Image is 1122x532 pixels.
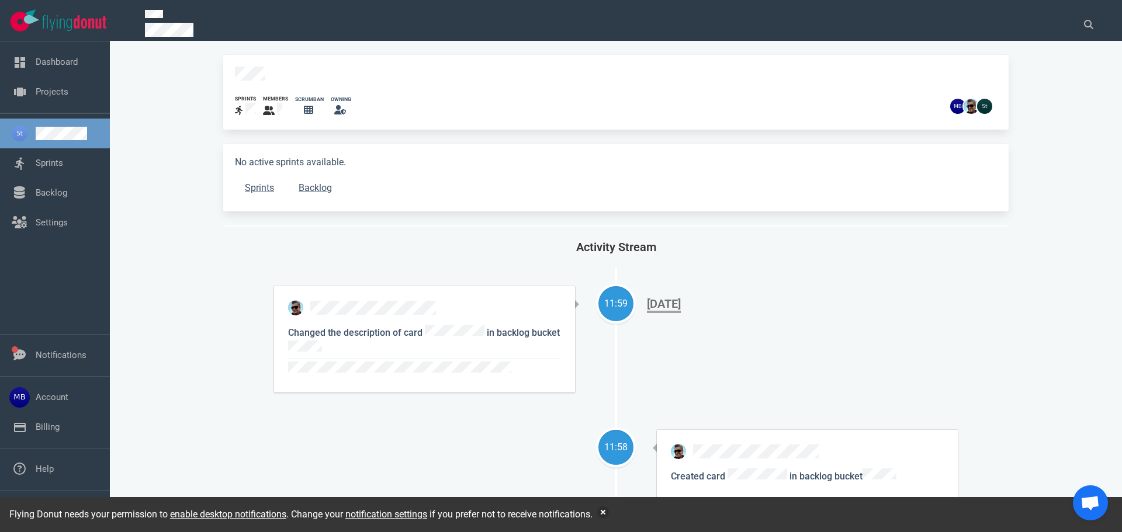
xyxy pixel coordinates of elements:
div: members [263,95,288,103]
a: Backlog [36,187,67,198]
img: Flying Donut text logo [42,15,106,31]
div: Open de chat [1073,485,1108,520]
div: No active sprints available. [223,144,1009,211]
span: Flying Donut needs your permission to [9,509,286,520]
span: . Change your if you prefer not to receive notifications. [286,509,593,520]
div: 11:59 [598,297,633,311]
a: Settings [36,217,68,228]
a: Account [36,392,68,402]
img: 26 [671,444,686,459]
a: notification settings [345,509,427,520]
img: 26 [950,99,965,114]
a: Help [36,464,54,474]
a: Sprints [36,158,63,168]
div: owning [331,96,351,103]
img: 26 [964,99,979,114]
a: enable desktop notifications [170,509,286,520]
p: Created card [671,468,944,484]
span: in backlog bucket [789,471,896,482]
div: 11:58 [598,440,633,454]
span: in backlog bucket [288,327,560,354]
a: sprints [235,95,256,118]
a: Notifications [36,350,86,360]
p: Changed the description of card [288,325,561,378]
div: [DATE] [647,297,681,313]
a: Projects [36,86,68,97]
img: 26 [977,99,992,114]
a: Backlog [289,176,342,200]
a: Dashboard [36,57,78,67]
a: members [263,95,288,118]
span: Activity Stream [576,240,656,254]
a: Billing [36,422,60,432]
div: scrumban [295,96,324,103]
div: sprints [235,95,256,103]
img: 26 [288,300,303,315]
a: Sprints [235,176,284,200]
